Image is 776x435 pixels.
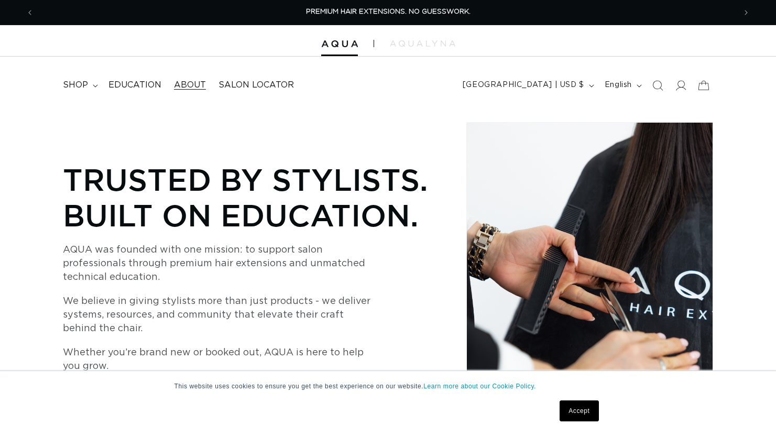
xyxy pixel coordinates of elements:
[168,73,212,97] a: About
[218,80,294,91] span: Salon Locator
[212,73,300,97] a: Salon Locator
[560,400,598,421] a: Accept
[63,243,377,284] p: AQUA was founded with one mission: to support salon professionals through premium hair extensions...
[57,73,102,97] summary: shop
[108,80,161,91] span: Education
[423,383,536,390] a: Learn more about our Cookie Policy.
[18,3,41,23] button: Previous announcement
[646,74,669,97] summary: Search
[174,382,602,391] p: This website uses cookies to ensure you get the best experience on our website.
[63,295,377,335] p: We believe in giving stylists more than just products - we deliver systems, resources, and commun...
[63,80,88,91] span: shop
[63,346,377,373] p: Whether you’re brand new or booked out, AQUA is here to help you grow.
[63,161,433,233] p: Trusted by Stylists. Built on Education.
[102,73,168,97] a: Education
[598,75,646,95] button: English
[463,80,584,91] span: [GEOGRAPHIC_DATA] | USD $
[735,3,758,23] button: Next announcement
[306,8,471,15] span: PREMIUM HAIR EXTENSIONS. NO GUESSWORK.
[390,40,455,47] img: aqualyna.com
[321,40,358,48] img: Aqua Hair Extensions
[605,80,632,91] span: English
[174,80,206,91] span: About
[456,75,598,95] button: [GEOGRAPHIC_DATA] | USD $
